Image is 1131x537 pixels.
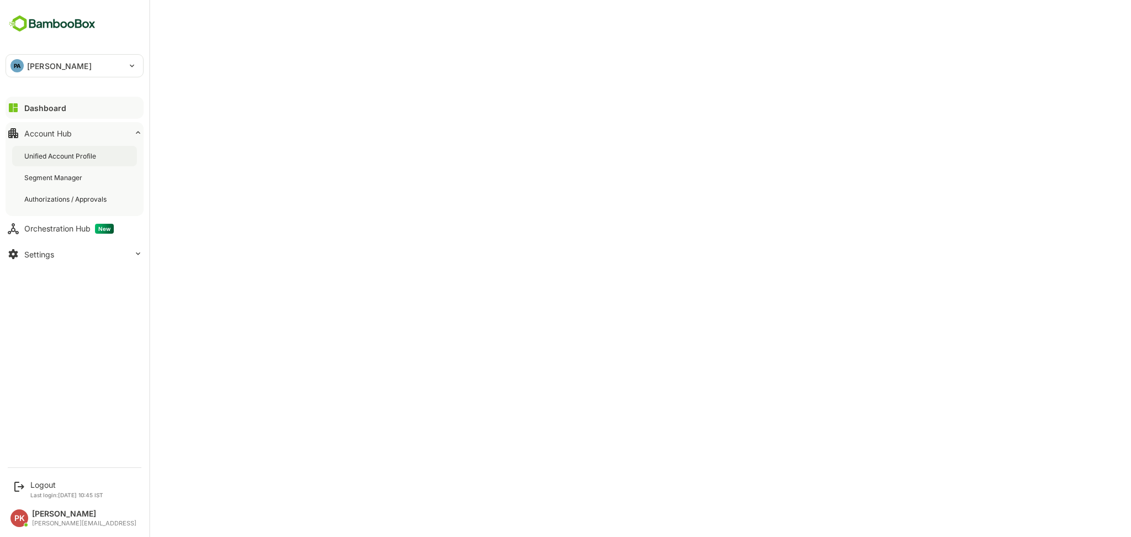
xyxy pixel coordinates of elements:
[24,103,66,113] div: Dashboard
[6,218,144,240] button: Orchestration HubNew
[30,492,103,498] p: Last login: [DATE] 10:45 IST
[6,122,144,144] button: Account Hub
[6,243,144,265] button: Settings
[6,55,143,77] div: PA[PERSON_NAME]
[24,194,109,204] div: Authorizations / Approvals
[32,520,136,527] div: [PERSON_NAME][EMAIL_ADDRESS]
[24,250,54,259] div: Settings
[95,224,114,234] span: New
[6,13,99,34] img: BambooboxFullLogoMark.5f36c76dfaba33ec1ec1367b70bb1252.svg
[24,129,72,138] div: Account Hub
[10,59,24,72] div: PA
[6,97,144,119] button: Dashboard
[10,509,28,527] div: PK
[24,224,114,234] div: Orchestration Hub
[24,173,84,182] div: Segment Manager
[24,151,98,161] div: Unified Account Profile
[32,509,136,519] div: [PERSON_NAME]
[30,480,103,489] div: Logout
[27,60,92,72] p: [PERSON_NAME]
